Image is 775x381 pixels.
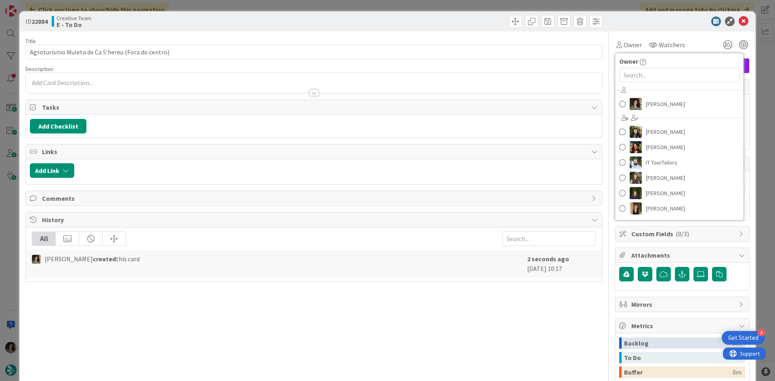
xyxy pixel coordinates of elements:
[93,255,116,263] b: created
[630,156,642,169] img: IT
[31,17,48,25] b: 22884
[25,37,36,45] label: Title
[615,124,744,139] a: BC[PERSON_NAME]
[631,321,735,331] span: Metrics
[630,141,642,153] img: DR
[630,98,642,110] img: MS
[646,187,685,199] span: [PERSON_NAME]
[615,185,744,201] a: MC[PERSON_NAME]
[25,17,48,26] span: ID
[758,329,765,336] div: 4
[631,250,735,260] span: Attachments
[502,231,596,246] input: Search...
[42,215,587,225] span: History
[30,163,74,178] button: Add Link
[659,40,685,50] span: Watchers
[619,68,739,82] input: Search...
[728,334,758,342] div: Get Started
[676,230,689,238] span: ( 0/3 )
[57,21,91,28] b: E - To Do
[42,194,587,203] span: Comments
[630,187,642,199] img: MC
[25,45,602,59] input: type card name here...
[630,202,642,214] img: SP
[646,202,685,214] span: [PERSON_NAME]
[45,254,140,264] span: [PERSON_NAME] this card
[722,331,765,345] div: Open Get Started checklist, remaining modules: 4
[631,229,735,239] span: Custom Fields
[630,172,642,184] img: IG
[527,255,569,263] b: 2 seconds ago
[646,98,685,110] span: [PERSON_NAME]
[624,337,733,349] div: Backlog
[615,201,744,216] a: SP[PERSON_NAME]
[25,65,53,73] span: Description
[17,1,37,11] span: Support
[646,156,677,169] span: IT TourTailors
[32,255,41,264] img: MS
[733,366,741,378] div: 0m
[615,155,744,170] a: ITIT TourTailors
[619,56,638,66] span: Owner
[646,141,685,153] span: [PERSON_NAME]
[615,170,744,185] a: IG[PERSON_NAME]
[57,15,91,21] span: Creative Team
[631,300,735,309] span: Mirrors
[630,126,642,138] img: BC
[32,232,56,246] div: All
[615,96,744,112] a: MS[PERSON_NAME]
[646,172,685,184] span: [PERSON_NAME]
[42,147,587,156] span: Links
[624,40,642,50] span: Owner
[527,254,596,273] div: [DATE] 10:17
[30,119,86,133] button: Add Checklist
[615,139,744,155] a: DR[PERSON_NAME]
[646,126,685,138] span: [PERSON_NAME]
[624,352,733,363] div: To Do
[624,366,733,378] div: Buffer
[42,102,587,112] span: Tasks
